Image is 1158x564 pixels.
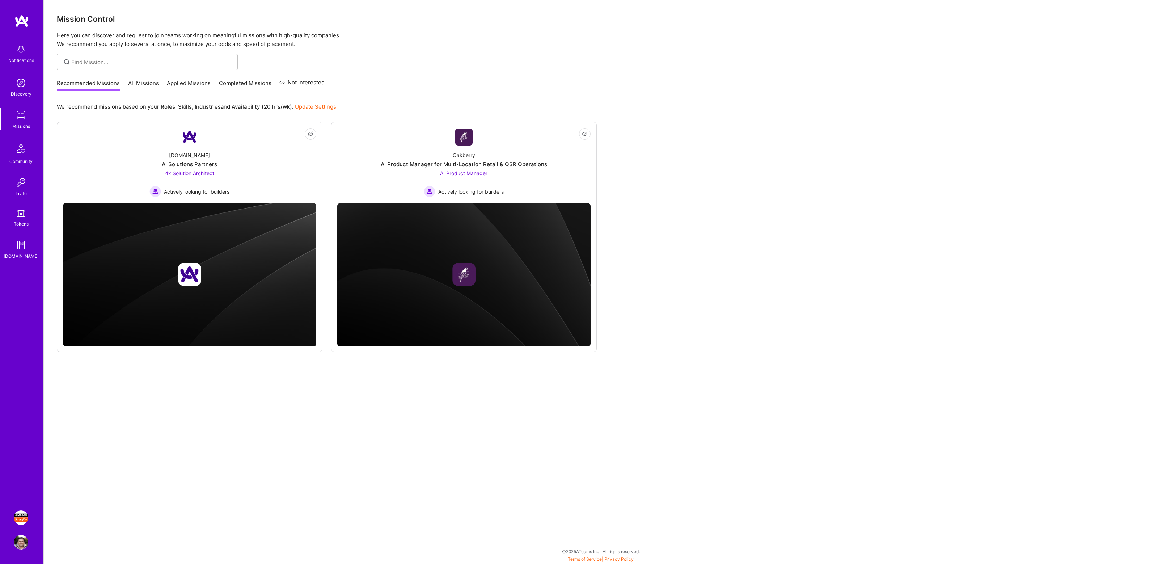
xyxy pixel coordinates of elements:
a: Simpson Strong-Tie: Product Manager [12,510,30,525]
b: Availability (20 hrs/wk) [232,103,292,110]
div: Oakberry [453,151,475,159]
div: Missions [12,122,30,130]
h3: Mission Control [57,14,1145,24]
div: [DOMAIN_NAME] [4,252,39,260]
img: Simpson Strong-Tie: Product Manager [14,510,28,525]
img: cover [337,203,591,346]
img: tokens [17,210,25,217]
a: Update Settings [295,103,336,110]
i: icon EyeClosed [308,131,313,137]
i: icon SearchGrey [63,58,71,66]
a: Applied Missions [167,79,211,91]
div: Notifications [8,56,34,64]
img: cover [63,203,316,346]
img: Invite [14,175,28,190]
a: Company LogoOakberryAI Product Manager for Multi-Location Retail & QSR OperationsAI Product Manag... [337,128,591,197]
img: bell [14,42,28,56]
img: teamwork [14,108,28,122]
div: Community [9,157,33,165]
b: Skills [178,103,192,110]
div: AI Product Manager for Multi-Location Retail & QSR Operations [381,160,547,168]
p: We recommend missions based on your , , and . [57,103,336,110]
img: Company Logo [181,128,198,146]
div: AI Solutions Partners [162,160,217,168]
img: User Avatar [14,535,28,550]
input: Find Mission... [71,58,232,66]
img: Community [12,140,30,157]
img: Company Logo [455,129,473,146]
img: Actively looking for builders [424,186,435,197]
a: Not Interested [279,78,325,91]
div: Invite [16,190,27,197]
img: Actively looking for builders [149,186,161,197]
img: Company logo [178,263,201,286]
a: Privacy Policy [604,556,634,562]
a: All Missions [128,79,159,91]
span: AI Product Manager [440,170,487,176]
span: Actively looking for builders [438,188,504,195]
span: | [568,556,634,562]
img: logo [14,14,29,28]
b: Industries [195,103,221,110]
a: Recommended Missions [57,79,120,91]
div: [DOMAIN_NAME] [169,151,210,159]
p: Here you can discover and request to join teams working on meaningful missions with high-quality ... [57,31,1145,49]
a: Company Logo[DOMAIN_NAME]AI Solutions Partners4x Solution Architect Actively looking for builders... [63,128,316,197]
a: Terms of Service [568,556,602,562]
div: Discovery [11,90,31,98]
div: © 2025 ATeams Inc., All rights reserved. [43,542,1158,560]
img: Company logo [452,263,476,286]
span: Actively looking for builders [164,188,229,195]
span: 4x Solution Architect [165,170,214,176]
b: Roles [161,103,175,110]
a: User Avatar [12,535,30,550]
a: Completed Missions [219,79,271,91]
img: discovery [14,76,28,90]
img: guide book [14,238,28,252]
div: Tokens [14,220,29,228]
i: icon EyeClosed [582,131,588,137]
